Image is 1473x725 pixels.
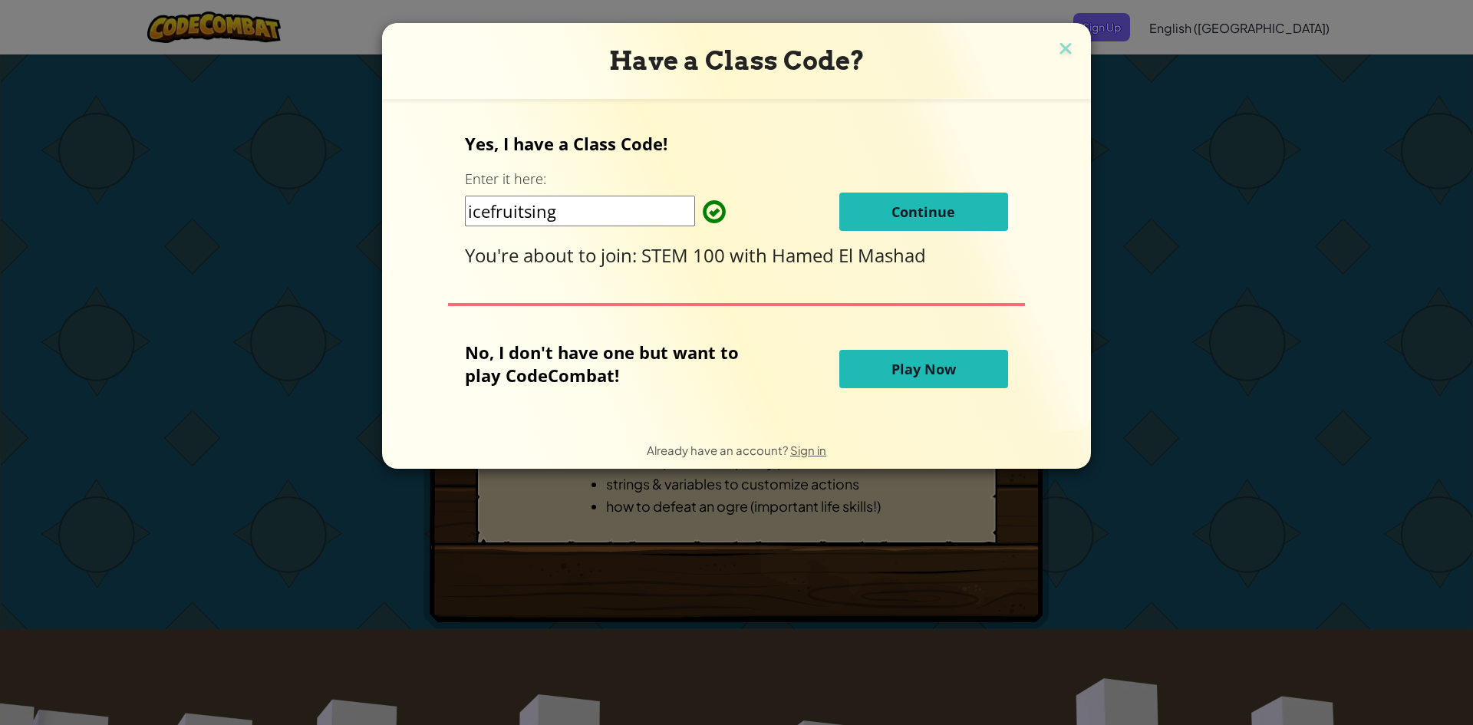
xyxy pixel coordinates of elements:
[641,242,730,268] span: STEM 100
[839,350,1008,388] button: Play Now
[465,341,762,387] p: No, I don't have one but want to play CodeCombat!
[465,132,1007,155] p: Yes, I have a Class Code!
[1056,38,1076,61] img: close icon
[730,242,772,268] span: with
[790,443,826,457] a: Sign in
[609,45,865,76] span: Have a Class Code?
[891,360,956,378] span: Play Now
[465,242,641,268] span: You're about to join:
[891,203,955,221] span: Continue
[465,170,546,189] label: Enter it here:
[647,443,790,457] span: Already have an account?
[839,193,1008,231] button: Continue
[772,242,926,268] span: Hamed El Mashad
